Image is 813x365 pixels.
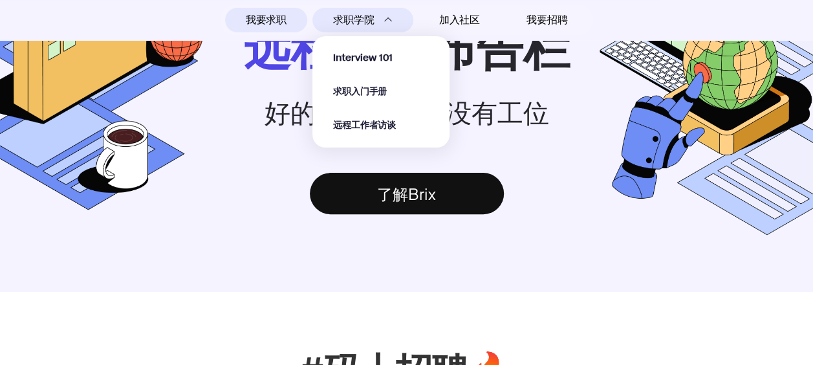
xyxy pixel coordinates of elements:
a: Interview 101 [333,50,393,65]
span: 加入社区 [439,10,480,30]
span: 求职学院 [333,12,374,28]
span: 远程 [244,19,337,76]
a: 求职入门手册 [333,84,387,98]
span: 我要招聘 [526,12,567,28]
span: Interview 101 [333,51,393,65]
a: 远程工作者访谈 [333,118,396,132]
span: 求职入门手册 [333,85,387,98]
span: 我要求职 [246,10,287,30]
div: 了解Brix [310,173,504,214]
